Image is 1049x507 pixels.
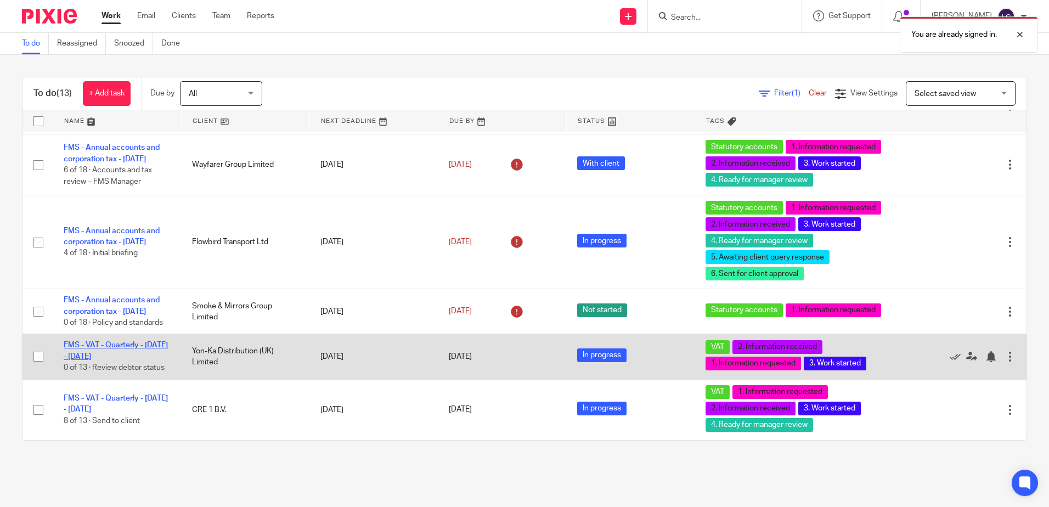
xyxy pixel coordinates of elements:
span: 5. Awaiting client query response [706,250,830,264]
td: [DATE] [309,334,438,379]
span: 6. Sent for client approval [706,267,804,280]
a: Reassigned [57,33,106,54]
span: 0 of 18 · Policy and standards [64,319,163,326]
span: With client [577,156,625,170]
span: 1. Information requested [786,201,881,215]
span: 4. Ready for manager review [706,418,813,432]
span: [DATE] [449,308,472,316]
td: Wayfarer Group Limited [181,134,309,195]
span: Statutory accounts [706,140,783,154]
span: VAT [706,385,730,399]
span: 2. Information received [706,156,796,170]
span: View Settings [850,89,898,97]
span: 4 of 18 · Initial briefing [64,250,138,257]
a: Clear [809,89,827,97]
h1: To do [33,88,72,99]
p: Due by [150,88,174,99]
span: Statutory accounts [706,303,783,317]
img: svg%3E [997,8,1015,25]
span: 1. Information requested [706,357,801,370]
a: FMS - Annual accounts and corporation tax - [DATE] [64,144,160,162]
span: 2. Information received [732,340,822,354]
span: Tags [706,118,725,124]
a: Snoozed [114,33,153,54]
td: CRE 1 B.V. [181,379,309,440]
span: [DATE] [449,353,472,360]
span: 3. Work started [798,402,861,415]
p: You are already signed in. [911,29,997,40]
a: FMS - VAT - Quarterly - [DATE] - [DATE] [64,395,168,413]
span: VAT [706,340,730,354]
span: 2. Information received [706,402,796,415]
a: Mark as done [950,351,966,362]
a: FMS - VAT - Quarterly - [DATE] - [DATE] [64,341,168,360]
span: (13) [57,89,72,98]
a: Email [137,10,155,21]
span: 3. Work started [798,156,861,170]
span: In progress [577,348,627,362]
span: 1. Information requested [732,385,828,399]
span: In progress [577,234,627,247]
span: 0 of 13 · Review debtor status [64,364,165,371]
span: 8 of 13 · Send to client [64,417,140,425]
td: [DATE] [309,134,438,195]
span: 4. Ready for manager review [706,173,813,187]
span: [DATE] [449,406,472,414]
span: All [189,90,197,98]
a: To do [22,33,49,54]
td: Flowbird Transport Ltd [181,195,309,289]
span: 4. Ready for manager review [706,234,813,247]
span: 3. Work started [798,217,861,231]
a: Done [161,33,188,54]
span: 1. Information requested [786,140,881,154]
td: Yon-Ka Distribution (UK) Limited [181,334,309,379]
td: Smoke & Mirrors Group Limited [181,289,309,334]
span: 3. Work started [804,357,866,370]
span: (1) [792,89,800,97]
a: FMS - Annual accounts and corporation tax - [DATE] [64,296,160,315]
td: [DATE] [309,289,438,334]
span: 6 of 18 · Accounts and tax review – FMS Manager [64,166,152,185]
span: [DATE] [449,161,472,168]
span: Filter [774,89,809,97]
td: [DATE] [309,379,438,440]
a: Reports [247,10,274,21]
td: [DATE] [309,195,438,289]
span: Statutory accounts [706,201,783,215]
span: Not started [577,303,627,317]
a: FMS - Annual accounts and corporation tax - [DATE] [64,227,160,246]
span: 1. Information requested [786,303,881,317]
a: Team [212,10,230,21]
span: 2. Information received [706,217,796,231]
img: Pixie [22,9,77,24]
span: In progress [577,402,627,415]
span: Select saved view [915,90,976,98]
a: Clients [172,10,196,21]
span: [DATE] [449,238,472,246]
a: + Add task [83,81,131,106]
a: Work [101,10,121,21]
